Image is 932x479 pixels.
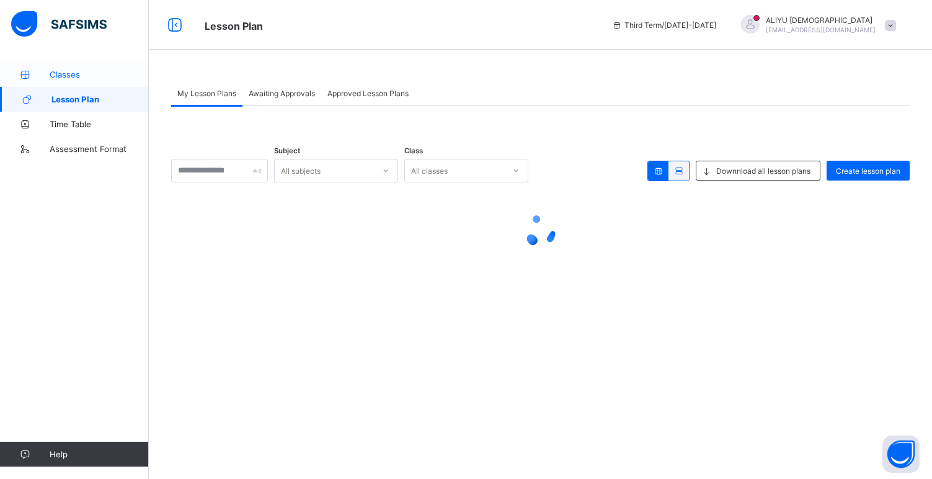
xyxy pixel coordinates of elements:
span: [EMAIL_ADDRESS][DOMAIN_NAME] [766,26,876,34]
span: Assessment Format [50,144,149,154]
span: session/term information [612,20,716,30]
span: My Lesson Plans [177,89,236,98]
span: Classes [50,69,149,79]
span: Time Table [50,119,149,129]
span: Awaiting Approvals [249,89,315,98]
span: ALIYU [DEMOGRAPHIC_DATA] [766,16,876,25]
span: Subject [274,146,300,155]
div: All classes [411,159,448,182]
span: Approved Lesson Plans [327,89,409,98]
span: Class [404,146,423,155]
img: safsims [11,11,107,37]
span: Downnload all lesson plans [716,166,810,176]
span: Help [50,449,148,459]
span: Lesson Plan [51,94,149,104]
div: ALIYUMUHAMMAD [729,15,902,35]
button: Open asap [882,436,920,473]
span: Create lesson plan [836,166,900,176]
span: Lesson Plan [205,20,263,32]
div: All subjects [281,159,321,182]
